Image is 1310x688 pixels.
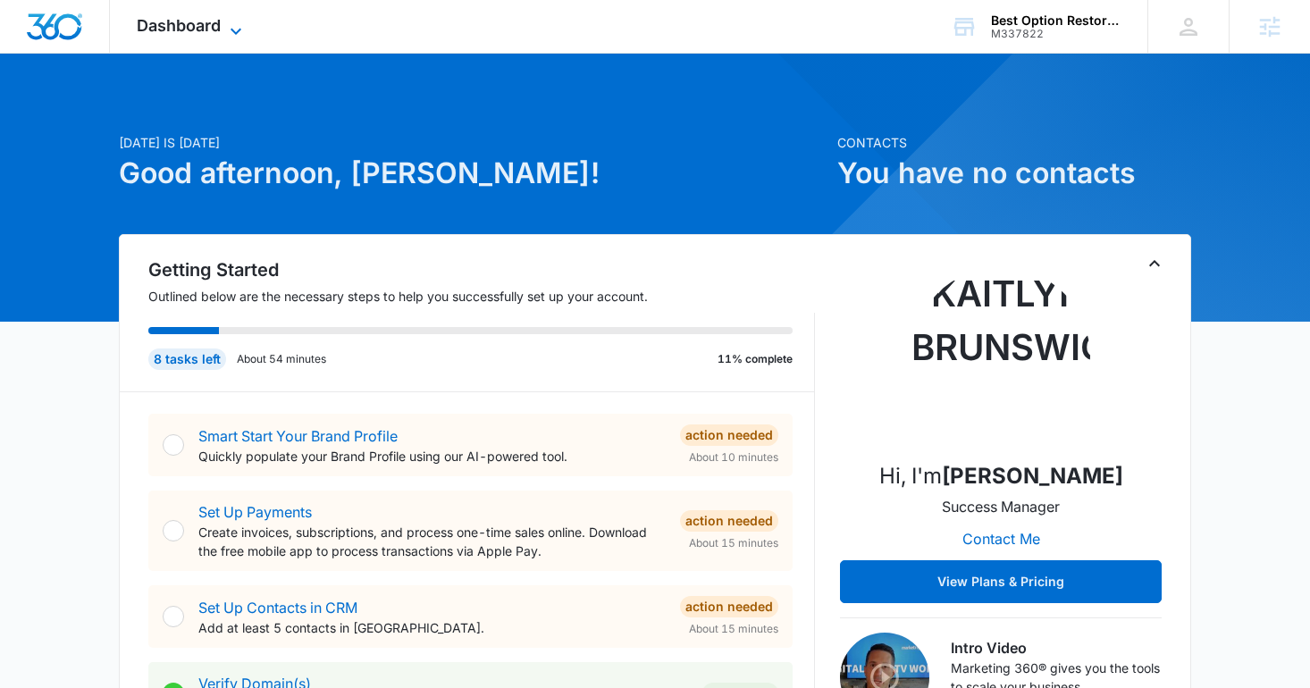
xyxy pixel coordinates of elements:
p: Create invoices, subscriptions, and process one-time sales online. Download the free mobile app t... [198,523,666,560]
h3: Intro Video [951,637,1162,659]
p: Add at least 5 contacts in [GEOGRAPHIC_DATA]. [198,618,666,637]
span: About 15 minutes [689,621,778,637]
button: View Plans & Pricing [840,560,1162,603]
p: Contacts [837,133,1191,152]
p: Outlined below are the necessary steps to help you successfully set up your account. [148,287,815,306]
p: 11% complete [718,351,793,367]
span: Dashboard [137,16,221,35]
span: About 10 minutes [689,449,778,466]
div: 8 tasks left [148,348,226,370]
h1: You have no contacts [837,152,1191,195]
div: account id [991,28,1121,40]
p: [DATE] is [DATE] [119,133,827,152]
p: About 54 minutes [237,351,326,367]
button: Toggle Collapse [1144,253,1165,274]
button: Contact Me [945,517,1058,560]
div: Action Needed [680,596,778,617]
p: Hi, I'm [879,460,1123,492]
strong: [PERSON_NAME] [942,463,1123,489]
a: Set Up Contacts in CRM [198,599,357,617]
div: Action Needed [680,510,778,532]
h2: Getting Started [148,256,815,283]
div: account name [991,13,1121,28]
img: Kaitlyn Brunswig [911,267,1090,446]
div: Action Needed [680,424,778,446]
p: Quickly populate your Brand Profile using our AI-powered tool. [198,447,666,466]
a: Set Up Payments [198,503,312,521]
p: Success Manager [942,496,1060,517]
a: Smart Start Your Brand Profile [198,427,398,445]
span: About 15 minutes [689,535,778,551]
h1: Good afternoon, [PERSON_NAME]! [119,152,827,195]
